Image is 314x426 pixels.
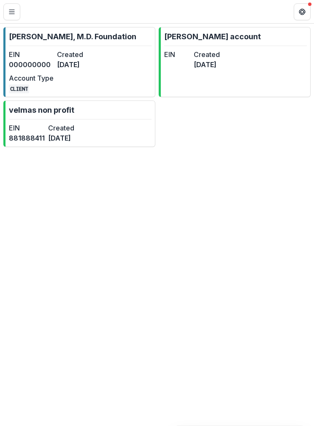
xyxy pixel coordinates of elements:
dd: [DATE] [194,60,220,70]
dt: Created [194,49,220,60]
dd: 000000000 [9,60,54,70]
button: Get Help [294,3,311,20]
button: Toggle Menu [3,3,20,20]
dt: EIN [9,49,54,60]
a: velmas non profitEIN881888411Created[DATE] [3,100,155,147]
p: [PERSON_NAME], M.D. Foundation [9,31,136,42]
dt: Created [57,49,102,60]
dd: 881888411 [9,133,45,143]
dt: EIN [164,49,190,60]
p: [PERSON_NAME] account [164,31,261,42]
code: CLIENT [9,84,29,93]
p: velmas non profit [9,104,74,116]
a: [PERSON_NAME], M.D. FoundationEIN000000000Created[DATE]Account TypeCLIENT [3,27,155,97]
dd: [DATE] [57,60,102,70]
dt: Account Type [9,73,54,83]
dt: EIN [9,123,45,133]
dd: [DATE] [48,133,84,143]
a: [PERSON_NAME] accountEINCreated[DATE] [159,27,311,97]
dt: Created [48,123,84,133]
